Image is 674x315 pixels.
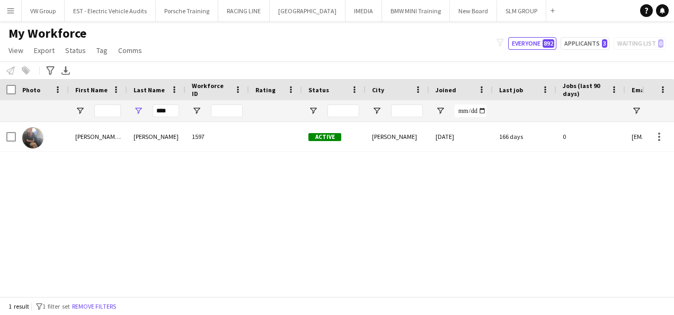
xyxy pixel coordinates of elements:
[455,104,486,117] input: Joined Filter Input
[327,104,359,117] input: Status Filter Input
[563,82,606,98] span: Jobs (last 90 days)
[499,86,523,94] span: Last job
[8,25,86,41] span: My Workforce
[543,39,554,48] span: 892
[366,122,429,151] div: [PERSON_NAME]
[270,1,345,21] button: [GEOGRAPHIC_DATA]
[429,122,493,151] div: [DATE]
[92,43,112,57] a: Tag
[211,104,243,117] input: Workforce ID Filter Input
[30,43,59,57] a: Export
[59,64,72,77] app-action-btn: Export XLSX
[561,37,609,50] button: Applicants3
[218,1,270,21] button: RACING LINE
[602,39,607,48] span: 3
[8,46,23,55] span: View
[556,122,625,151] div: 0
[44,64,57,77] app-action-btn: Advanced filters
[134,106,143,116] button: Open Filter Menu
[118,46,142,55] span: Comms
[436,106,445,116] button: Open Filter Menu
[153,104,179,117] input: Last Name Filter Input
[75,86,108,94] span: First Name
[114,43,146,57] a: Comms
[436,86,456,94] span: Joined
[70,301,118,312] button: Remove filters
[65,1,156,21] button: EST - Electric Vehicle Audits
[4,43,28,57] a: View
[372,106,382,116] button: Open Filter Menu
[192,106,201,116] button: Open Filter Menu
[508,37,556,50] button: Everyone892
[372,86,384,94] span: City
[255,86,276,94] span: Rating
[185,122,249,151] div: 1597
[391,104,423,117] input: City Filter Input
[345,1,382,21] button: IMEDIA
[22,1,65,21] button: VW Group
[127,122,185,151] div: [PERSON_NAME]
[61,43,90,57] a: Status
[308,133,341,141] span: Active
[34,46,55,55] span: Export
[65,46,86,55] span: Status
[382,1,450,21] button: BMW MINI Training
[308,86,329,94] span: Status
[308,106,318,116] button: Open Filter Menu
[156,1,218,21] button: Porsche Training
[75,106,85,116] button: Open Filter Menu
[69,122,127,151] div: [PERSON_NAME]-May
[96,46,108,55] span: Tag
[493,122,556,151] div: 166 days
[22,127,43,148] img: Chloe-May Webb
[134,86,165,94] span: Last Name
[22,86,40,94] span: Photo
[192,82,230,98] span: Workforce ID
[94,104,121,117] input: First Name Filter Input
[497,1,546,21] button: SLM GROUP
[450,1,497,21] button: New Board
[632,86,649,94] span: Email
[42,302,70,310] span: 1 filter set
[632,106,641,116] button: Open Filter Menu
